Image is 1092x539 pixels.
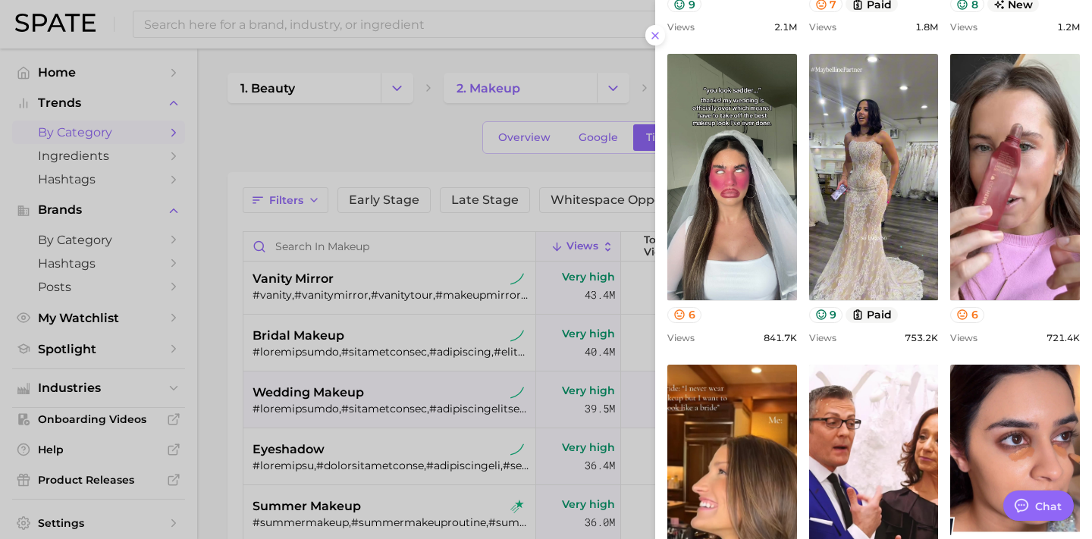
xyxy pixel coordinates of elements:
span: Views [809,21,836,33]
span: Views [950,332,977,343]
span: Views [809,332,836,343]
button: 6 [667,307,701,323]
span: Views [667,332,695,343]
button: 6 [950,307,984,323]
span: 1.2m [1057,21,1080,33]
span: 841.7k [764,332,797,343]
span: Views [667,21,695,33]
span: 2.1m [774,21,797,33]
button: paid [846,307,898,323]
span: 721.4k [1046,332,1080,343]
span: Views [950,21,977,33]
button: 9 [809,307,843,323]
span: 753.2k [905,332,938,343]
span: 1.8m [915,21,938,33]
